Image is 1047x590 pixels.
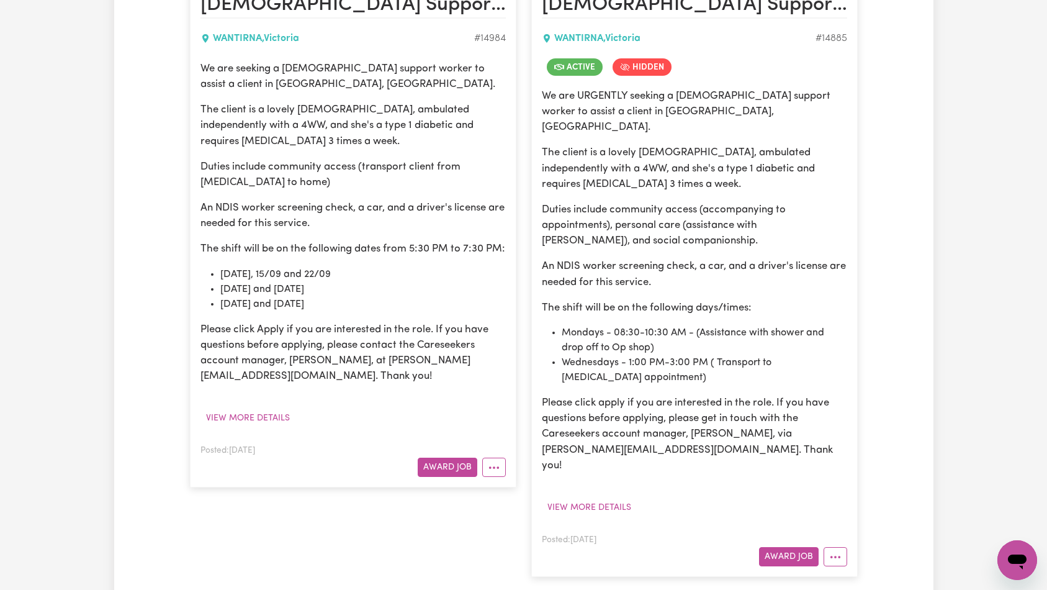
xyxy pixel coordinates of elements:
p: We are seeking a [DEMOGRAPHIC_DATA] support worker to assist a client in [GEOGRAPHIC_DATA], [GEOG... [200,61,506,92]
button: More options [824,547,847,566]
p: We are URGENTLY seeking a [DEMOGRAPHIC_DATA] support worker to assist a client in [GEOGRAPHIC_DAT... [542,88,847,135]
button: Award Job [759,547,819,566]
div: Job ID #14885 [816,31,847,46]
span: Posted: [DATE] [200,447,255,455]
p: The shift will be on the following dates from 5:30 PM to 7:30 PM: [200,241,506,256]
li: [DATE] and [DATE] [220,282,506,297]
li: [DATE], 15/09 and 22/09 [220,267,506,282]
p: The shift will be on the following days/times: [542,300,847,315]
iframe: Button to launch messaging window [997,540,1037,580]
button: More options [482,458,506,477]
p: An NDIS worker screening check, a car, and a driver's license are needed for this service. [542,258,847,289]
span: Job is hidden [613,58,672,76]
li: Mondays - 08:30-10:30 AM - (Assistance with shower and drop off to Op shop) [562,325,847,355]
button: View more details [542,498,637,517]
div: Job ID #14984 [474,31,506,46]
span: Posted: [DATE] [542,536,596,544]
p: The client is a lovely [DEMOGRAPHIC_DATA], ambulated independently with a 4WW, and she's a type 1... [200,102,506,149]
span: Job is active [547,58,603,76]
p: An NDIS worker screening check, a car, and a driver's license are needed for this service. [200,200,506,231]
li: Wednesdays - 1:00 PM-3:00 PM ( Transport to [MEDICAL_DATA] appointment) [562,355,847,385]
p: Duties include community access (transport client from [MEDICAL_DATA] to home) [200,159,506,190]
p: Please click Apply if you are interested in the role. If you have questions before applying, plea... [200,322,506,384]
button: View more details [200,409,295,428]
button: Award Job [418,458,477,477]
p: Duties include community access (accompanying to appointments), personal care (assistance with [P... [542,202,847,249]
p: Please click apply if you are interested in the role. If you have questions before applying, plea... [542,395,847,473]
div: WANTIRNA , Victoria [542,31,816,46]
p: The client is a lovely [DEMOGRAPHIC_DATA], ambulated independently with a 4WW, and she's a type 1... [542,145,847,192]
div: WANTIRNA , Victoria [200,31,474,46]
li: [DATE] and [DATE] [220,297,506,312]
